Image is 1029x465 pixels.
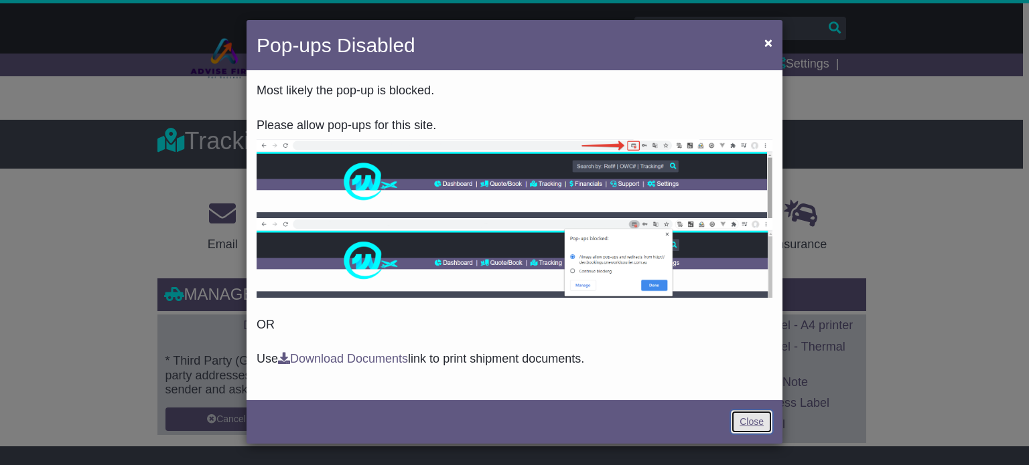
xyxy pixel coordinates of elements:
a: Download Documents [278,352,408,365]
div: OR [247,74,782,397]
img: allow-popup-1.png [257,139,772,218]
p: Use link to print shipment documents. [257,352,772,367]
button: Close [758,29,779,56]
p: Most likely the pop-up is blocked. [257,84,772,98]
img: allow-popup-2.png [257,218,772,298]
a: Close [731,410,772,434]
p: Please allow pop-ups for this site. [257,118,772,133]
h4: Pop-ups Disabled [257,30,415,60]
span: × [764,35,772,50]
